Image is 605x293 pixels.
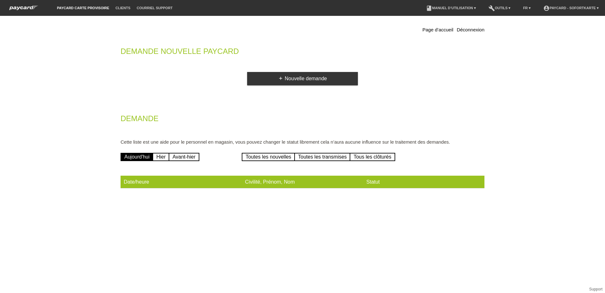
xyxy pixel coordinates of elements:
[6,4,41,11] img: paycard Sofortkarte
[589,287,602,291] a: Support
[422,27,453,32] a: Page d’accueil
[121,115,484,125] h2: Demande
[278,76,283,81] i: add
[489,5,495,11] i: build
[121,48,484,58] h2: Demande nouvelle Paycard
[153,153,169,161] a: Hier
[294,153,351,161] a: Toutes les transmises
[520,6,534,10] a: FR ▾
[121,176,242,188] th: Date/heure
[242,153,295,161] a: Toutes les nouvelles
[363,176,484,188] th: Statut
[423,6,479,10] a: bookManuel d’utilisation ▾
[54,6,112,10] a: paycard carte provisoire
[134,6,176,10] a: Courriel Support
[543,5,550,11] i: account_circle
[6,7,41,12] a: paycard Sofortkarte
[121,139,484,145] p: Cette liste est une aide pour le personnel en magasin, vous pouvez changer le statut librement ce...
[242,176,363,188] th: Civilité, Prénom, Nom
[169,153,199,161] a: Avant-hier
[121,153,153,161] a: Aujourd'hui
[350,153,395,161] a: Tous les clôturés
[485,6,514,10] a: buildOutils ▾
[247,72,358,85] a: addNouvelle demande
[540,6,602,10] a: account_circlepaycard - Sofortkarte ▾
[426,5,432,11] i: book
[457,27,484,32] a: Déconnexion
[112,6,134,10] a: Clients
